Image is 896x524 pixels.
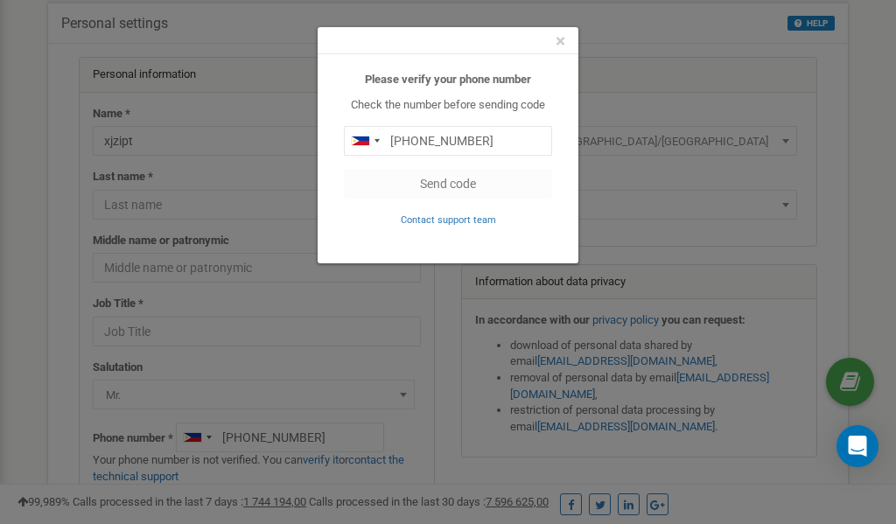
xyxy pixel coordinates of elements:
[836,425,878,467] div: Open Intercom Messenger
[401,213,496,226] a: Contact support team
[344,97,552,114] p: Check the number before sending code
[556,31,565,52] span: ×
[344,126,552,156] input: 0905 123 4567
[556,32,565,51] button: Close
[365,73,531,86] b: Please verify your phone number
[345,127,385,155] div: Telephone country code
[401,214,496,226] small: Contact support team
[344,169,552,199] button: Send code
